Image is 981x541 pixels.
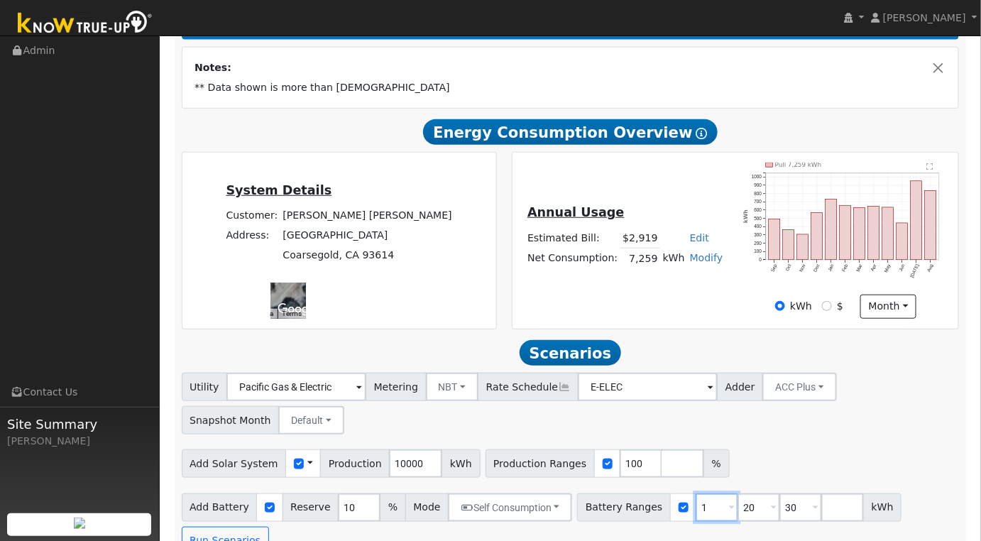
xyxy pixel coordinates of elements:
[182,493,258,522] span: Add Battery
[754,233,762,238] text: 300
[799,263,807,273] text: Nov
[224,226,280,246] td: Address:
[690,232,709,244] a: Edit
[578,373,718,401] input: Select a Rate Schedule
[226,183,332,197] u: System Details
[797,235,809,261] rect: onclick=""
[520,340,621,366] span: Scenarios
[811,213,823,260] rect: onclick=""
[7,434,152,449] div: [PERSON_NAME]
[380,493,405,522] span: %
[754,200,762,204] text: 700
[769,220,780,261] rect: onclick=""
[899,263,906,273] text: Jun
[790,299,812,314] label: kWh
[7,415,152,434] span: Site Summary
[274,300,321,319] img: Google
[754,191,762,196] text: 800
[320,449,390,478] span: Production
[754,183,762,188] text: 900
[897,224,908,261] rect: onclick=""
[182,449,287,478] span: Add Solar System
[762,373,837,401] button: ACC Plus
[620,248,660,269] td: 7,259
[742,210,749,224] text: kWh
[448,493,572,522] button: Self Consumption
[775,162,822,169] text: Pull 7,259 kWh
[278,406,344,435] button: Default
[775,301,785,311] input: kWh
[926,263,935,273] text: Aug
[841,263,849,273] text: Feb
[840,206,851,261] rect: onclick=""
[194,62,231,73] strong: Notes:
[703,449,729,478] span: %
[754,241,762,246] text: 200
[182,406,280,435] span: Snapshot Month
[283,493,339,522] span: Reserve
[752,175,762,180] text: 1000
[660,248,687,269] td: kWh
[854,208,865,260] rect: onclick=""
[813,263,821,273] text: Dec
[486,449,595,478] span: Production Ranges
[478,373,579,401] span: Rate Schedule
[754,216,762,221] text: 500
[366,373,427,401] span: Metering
[717,373,763,401] span: Adder
[884,263,893,274] text: May
[192,78,949,98] td: ** Data shown is more than [DEMOGRAPHIC_DATA]
[182,373,228,401] span: Utility
[826,200,837,260] rect: onclick=""
[11,8,160,40] img: Know True-Up
[274,300,321,319] a: Open this area in Google Maps (opens a new window)
[282,310,302,317] a: Terms (opens in new tab)
[883,12,966,23] span: [PERSON_NAME]
[405,493,449,522] span: Mode
[863,493,901,522] span: kWh
[525,248,620,269] td: Net Consumption:
[577,493,671,522] span: Battery Ranges
[925,191,936,261] rect: onclick=""
[226,373,366,401] input: Select a Utility
[525,228,620,248] td: Estimated Bill:
[760,258,762,263] text: 0
[870,263,879,273] text: Apr
[827,263,835,273] text: Jan
[690,252,723,263] a: Modify
[442,449,480,478] span: kWh
[280,226,454,246] td: [GEOGRAPHIC_DATA]
[860,295,916,319] button: month
[927,163,933,170] text: 
[224,206,280,226] td: Customer:
[931,60,946,75] button: Close
[911,181,922,260] rect: onclick=""
[822,301,832,311] input: $
[754,208,762,213] text: 600
[754,249,762,254] text: 100
[620,228,660,248] td: $2,919
[423,119,717,145] span: Energy Consumption Overview
[855,263,863,273] text: Mar
[74,518,85,529] img: retrieve
[882,208,894,261] rect: onclick=""
[909,264,921,280] text: [DATE]
[868,207,879,260] rect: onclick=""
[784,264,792,273] text: Oct
[426,373,479,401] button: NBT
[770,263,779,273] text: Sep
[527,205,624,219] u: Annual Usage
[696,128,708,139] i: Show Help
[754,224,762,229] text: 400
[280,206,454,226] td: [PERSON_NAME] [PERSON_NAME]
[280,246,454,266] td: Coarsegold, CA 93614
[783,230,794,260] rect: onclick=""
[837,299,843,314] label: $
